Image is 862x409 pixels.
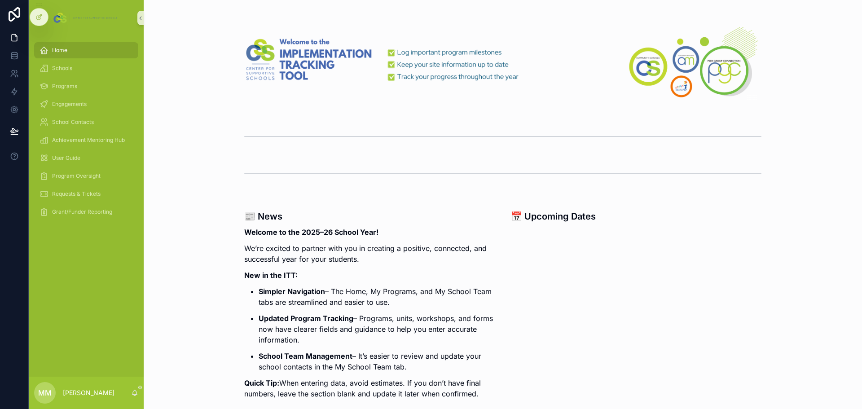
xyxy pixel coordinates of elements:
[34,96,138,112] a: Engagements
[52,47,67,54] span: Home
[259,351,495,372] p: – It’s easier to review and update your school contacts in the My School Team tab.
[52,136,125,144] span: Achievement Mentoring Hub
[34,168,138,184] a: Program Oversight
[244,378,495,399] p: When entering data, avoid estimates. If you don’t have final numbers, leave the section blank and...
[259,313,495,345] p: – Programs, units, workshops, and forms now have clearer fields and guidance to help you enter ac...
[259,352,352,361] strong: School Team Management
[29,36,144,232] div: scrollable content
[34,42,138,58] a: Home
[52,172,101,180] span: Program Oversight
[52,154,80,162] span: User Guide
[259,286,495,308] p: – The Home, My Programs, and My School Team tabs are streamlined and easier to use.
[244,210,495,223] h3: 📰 News
[244,228,378,237] strong: Welcome to the 2025–26 School Year!
[34,114,138,130] a: School Contacts
[259,287,325,296] strong: Simpler Navigation
[259,314,353,323] strong: Updated Program Tracking
[244,271,298,280] strong: New in the ITT:
[52,65,72,72] span: Schools
[244,378,279,387] strong: Quick Tip:
[34,204,138,220] a: Grant/Funder Reporting
[511,210,761,223] h3: 📅 Upcoming Dates
[52,190,101,198] span: Requests & Tickets
[63,388,114,397] p: [PERSON_NAME]
[52,119,94,126] span: School Contacts
[34,132,138,148] a: Achievement Mentoring Hub
[34,78,138,94] a: Programs
[52,83,77,90] span: Programs
[52,208,112,215] span: Grant/Funder Reporting
[244,22,761,100] img: 33327-ITT-Banner-Noloco-(4).png
[34,150,138,166] a: User Guide
[34,60,138,76] a: Schools
[244,243,495,264] p: We’re excited to partner with you in creating a positive, connected, and successful year for your...
[38,387,52,398] span: MM
[52,11,120,25] img: App logo
[34,186,138,202] a: Requests & Tickets
[52,101,87,108] span: Engagements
